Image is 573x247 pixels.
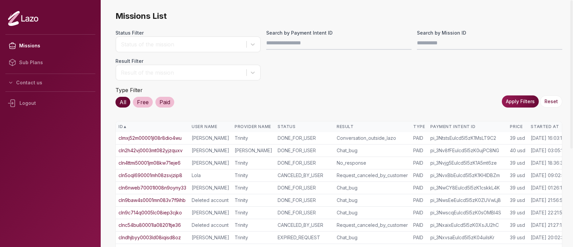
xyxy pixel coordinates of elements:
[235,234,272,241] div: Trinity
[430,147,505,154] div: pi_3Nv8fFEulcd5I5zK0ujPC8NG
[430,234,505,241] div: pi_3NxvsaEulcd5I5zK04uiIsKr
[118,124,186,129] div: ID
[531,234,567,241] div: [DATE] 20:02:35
[531,147,566,154] div: [DATE] 03:05:15
[430,172,505,179] div: pi_3NvxBbEulcd5I5zK1KHIDBZm
[413,124,425,129] div: Type
[413,160,425,166] div: PAID
[531,209,565,216] div: [DATE] 22:21:58
[510,147,525,154] div: 40 usd
[115,87,143,93] label: Type Filter
[5,77,95,89] button: Contact us
[5,54,95,71] a: Sub Plans
[417,30,562,36] label: Search by Mission ID
[278,184,331,191] div: DONE_FOR_USER
[430,209,505,216] div: pi_3NwscqEulcd5I5zK0sOMBI4S
[337,147,408,154] div: Chat_bug
[115,11,562,22] span: Missions List
[430,135,505,141] div: pi_3NtstsEulcd5I5zK1MsLT9C2
[531,135,565,141] div: [DATE] 16:03:10
[235,222,272,229] div: Trinity
[278,197,331,204] div: DONE_FOR_USER
[413,172,425,179] div: PAID
[118,234,181,241] a: clndhjbyy0003ld08iqisd8oz
[192,197,229,204] div: Deleted account
[235,160,272,166] div: Trinity
[278,209,331,216] div: DONE_FOR_USER
[192,172,229,179] div: Lola
[235,197,272,204] div: Trinity
[531,124,567,129] div: Started At
[155,97,174,108] div: Paid
[510,135,525,141] div: 39 usd
[278,124,331,129] div: Status
[531,222,564,229] div: [DATE] 21:27:13
[192,222,229,229] div: Deleted account
[192,184,229,191] div: [PERSON_NAME]
[413,222,425,229] div: PAID
[510,197,525,204] div: 39 usd
[430,222,505,229] div: pi_3NxaixEulcd5I5zK0XsJU2hC
[235,172,272,179] div: Trinity
[192,160,229,166] div: [PERSON_NAME]
[510,160,525,166] div: 39 usd
[115,97,130,108] div: All
[531,197,566,204] div: [DATE] 21:56:59
[278,135,331,141] div: DONE_FOR_USER
[413,234,425,241] div: PAID
[192,135,229,141] div: [PERSON_NAME]
[192,234,229,241] div: [PERSON_NAME]
[531,184,565,191] div: [DATE] 01:26:19
[123,124,127,129] span: ▲
[337,209,408,216] div: Chat_bug
[510,172,525,179] div: 39 usd
[118,184,186,191] a: cln6nweb70001l008n9oyny33
[5,94,95,112] div: Logout
[118,147,183,154] a: cln2h42vj0003mt082yjzquxv
[413,135,425,141] div: PAID
[115,30,261,36] label: Status Filter
[510,234,525,241] div: 39 usd
[337,135,408,141] div: Conversation_outside_lazo
[235,184,272,191] div: Trinity
[118,197,186,204] a: cln9baw4s0001mn083v7f9ihb
[413,197,425,204] div: PAID
[278,172,331,179] div: CANCELED_BY_USER
[337,222,408,229] div: Request_canceled_by_customer
[235,124,272,129] div: Provider Name
[413,147,425,154] div: PAID
[235,209,272,216] div: Trinity
[235,147,272,154] div: [PERSON_NAME]
[5,37,95,54] a: Missions
[278,160,331,166] div: DONE_FOR_USER
[510,222,525,229] div: 39 usd
[235,135,272,141] div: Trinity
[118,209,182,216] a: cln9c714q0005lc08iep3cjko
[192,124,229,129] div: User Name
[118,172,182,179] a: cln5oql690001mh08zsvjzip8
[118,135,182,141] a: clmxj52m00001jl08r8dio4wu
[413,184,425,191] div: PAID
[337,197,408,204] div: Chat_bug
[278,234,331,241] div: EXPIRED_REQUEST
[430,197,505,204] div: pi_3NwsEeEulcd5I5zK0ZUVwLjB
[266,30,412,36] label: Search by Payment Intent ID
[510,184,525,191] div: 39 usd
[115,58,261,65] label: Result Filter
[540,95,562,108] button: Reset
[121,69,243,77] div: Result of the mission
[121,40,243,48] div: Status of the mission
[337,160,408,166] div: No_response
[337,124,408,129] div: Result
[278,222,331,229] div: CANCELED_BY_USER
[502,95,539,108] button: Apply Filters
[337,234,408,241] div: Chat_bug
[118,160,181,166] a: cln4ttmi50001jm08kw71eje6
[531,172,566,179] div: [DATE] 09:02:01
[430,124,505,129] div: Payment Intent ID
[430,160,505,166] div: pi_3Nvjg5Eulcd5I5zK1A5mt6ze
[510,124,525,129] div: Price
[133,97,153,108] div: Free
[413,209,425,216] div: PAID
[192,209,229,216] div: [PERSON_NAME]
